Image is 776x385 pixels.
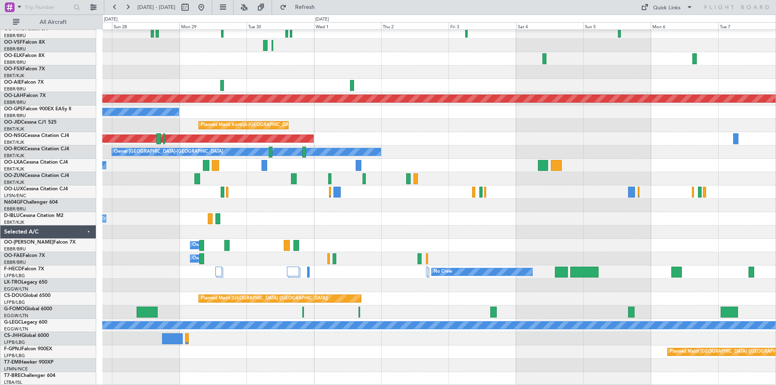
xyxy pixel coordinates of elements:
a: OO-LXACessna Citation CJ4 [4,160,68,165]
span: CS-JHH [4,333,21,338]
a: LFMN/NCE [4,366,28,372]
a: OO-NSGCessna Citation CJ4 [4,133,69,138]
a: OO-FSXFalcon 7X [4,67,45,72]
div: Planned Maint Kortrijk-[GEOGRAPHIC_DATA] [201,119,295,131]
span: OO-LXA [4,160,23,165]
a: OO-[PERSON_NAME]Falcon 7X [4,240,76,245]
a: G-FOMOGlobal 6000 [4,307,52,311]
a: OO-VSFFalcon 8X [4,40,45,45]
span: OO-ZUN [4,173,24,178]
div: Planned Maint [GEOGRAPHIC_DATA] ([GEOGRAPHIC_DATA]) [201,292,328,305]
span: LX-TRO [4,280,21,285]
a: OO-AIEFalcon 7X [4,80,44,85]
span: G-LEGC [4,320,21,325]
span: G-FOMO [4,307,25,311]
a: EBKT/KJK [4,219,24,225]
span: All Aircraft [21,19,85,25]
a: OO-JIDCessna CJ1 525 [4,120,57,125]
div: Sun 28 [112,22,179,29]
div: No Crew [434,266,452,278]
input: Trip Number [25,1,71,13]
a: LFPB/LBG [4,339,25,345]
a: G-LEGCLegacy 600 [4,320,47,325]
span: OO-NSG [4,133,24,138]
a: T7-BREChallenger 604 [4,373,55,378]
button: Quick Links [637,1,697,14]
span: [DATE] - [DATE] [137,4,175,11]
div: Owner Melsbroek Air Base [192,239,247,251]
a: EBBR/BRU [4,246,26,252]
a: F-HECDFalcon 7X [4,267,44,271]
div: Tue 30 [247,22,314,29]
div: [DATE] [315,16,329,23]
a: OO-FAEFalcon 7X [4,253,45,258]
span: F-HECD [4,267,22,271]
a: EGGW/LTN [4,313,28,319]
div: Owner Melsbroek Air Base [192,252,247,265]
span: OO-JID [4,120,21,125]
span: T7-BRE [4,373,21,378]
a: LFPB/LBG [4,273,25,279]
a: OO-LAHFalcon 7X [4,93,46,98]
a: F-GPNJFalcon 900EX [4,347,52,351]
a: OO-ZUNCessna Citation CJ4 [4,173,69,178]
div: Thu 2 [381,22,449,29]
div: Owner [GEOGRAPHIC_DATA]-[GEOGRAPHIC_DATA] [114,146,223,158]
div: Sat 4 [516,22,584,29]
a: LX-TROLegacy 650 [4,280,47,285]
span: OO-LUX [4,187,23,191]
span: OO-LAH [4,93,23,98]
div: [DATE] [104,16,118,23]
a: LFPB/LBG [4,299,25,305]
span: OO-VSF [4,40,23,45]
div: Wed 1 [314,22,382,29]
span: OO-GPE [4,107,23,112]
a: CS-DOUGlobal 6500 [4,293,51,298]
a: EBKT/KJK [4,153,24,159]
a: EBBR/BRU [4,259,26,265]
div: Fri 3 [449,22,516,29]
a: EBKT/KJK [4,179,24,185]
a: N604GFChallenger 604 [4,200,58,205]
a: LFSN/ENC [4,193,26,199]
a: EBBR/BRU [4,33,26,39]
span: D-IBLU [4,213,20,218]
span: F-GPNJ [4,347,21,351]
div: Sun 5 [583,22,651,29]
span: OO-ROK [4,147,24,151]
span: T7-EMI [4,360,20,365]
a: EBBR/BRU [4,46,26,52]
a: EBKT/KJK [4,139,24,145]
a: OO-ROKCessna Citation CJ4 [4,147,69,151]
a: OO-LUXCessna Citation CJ4 [4,187,68,191]
a: EBBR/BRU [4,86,26,92]
div: Mon 6 [651,22,718,29]
span: Refresh [288,4,322,10]
a: EGGW/LTN [4,326,28,332]
a: OO-GPEFalcon 900EX EASy II [4,107,71,112]
a: EBBR/BRU [4,59,26,65]
a: EBBR/BRU [4,113,26,119]
span: OO-FAE [4,253,23,258]
a: EBKT/KJK [4,73,24,79]
span: OO-[PERSON_NAME] [4,240,53,245]
button: Refresh [276,1,325,14]
div: Mon 29 [179,22,247,29]
a: EBBR/BRU [4,99,26,105]
span: CS-DOU [4,293,23,298]
a: OO-ELKFalcon 8X [4,53,44,58]
a: CS-JHHGlobal 6000 [4,333,49,338]
a: EBBR/BRU [4,206,26,212]
div: Quick Links [653,4,681,12]
a: EBKT/KJK [4,126,24,132]
a: EBKT/KJK [4,166,24,172]
span: OO-ELK [4,53,22,58]
span: OO-AIE [4,80,21,85]
span: N604GF [4,200,23,205]
a: D-IBLUCessna Citation M2 [4,213,63,218]
span: OO-FSX [4,67,23,72]
button: All Aircraft [9,16,88,29]
a: T7-EMIHawker 900XP [4,360,53,365]
a: LFPB/LBG [4,353,25,359]
a: EGGW/LTN [4,286,28,292]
